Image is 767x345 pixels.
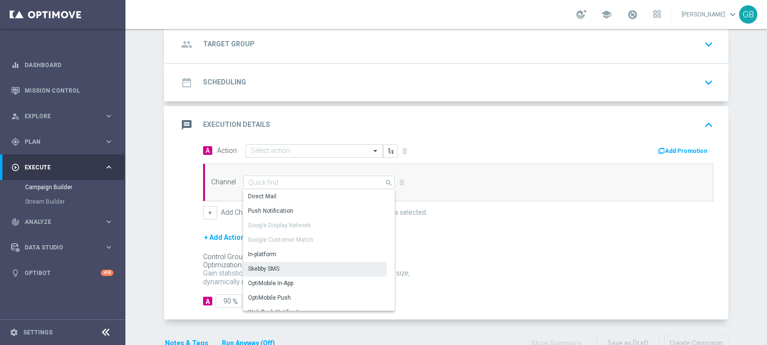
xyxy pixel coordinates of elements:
[25,260,101,286] a: Optibot
[203,40,255,49] h2: Target Group
[657,146,711,156] button: Add Promotion
[101,270,113,276] div: +10
[700,73,717,92] button: keyboard_arrow_down
[700,116,717,134] button: keyboard_arrow_up
[104,217,113,226] i: keyboard_arrow_right
[211,178,236,186] label: Channel
[11,138,114,146] button: gps_fixed Plan keyboard_arrow_right
[203,146,212,155] span: A
[178,35,717,54] div: group Target Group keyboard_arrow_down
[25,52,113,78] a: Dashboard
[178,73,717,92] div: date_range Scheduling keyboard_arrow_down
[243,248,387,262] div: Press SPACE to select this row.
[11,269,20,277] i: lightbulb
[243,305,387,320] div: Press SPACE to select this row.
[11,112,114,120] button: person_search Explore keyboard_arrow_right
[10,328,18,337] i: settings
[11,52,113,78] div: Dashboard
[11,61,20,69] i: equalizer
[11,112,20,121] i: person_search
[243,276,387,291] div: Press SPACE to select this row.
[243,219,387,233] div: Press SPACE to select this row.
[23,330,53,335] a: Settings
[11,260,113,286] div: Optibot
[104,137,113,146] i: keyboard_arrow_right
[243,204,387,219] div: Press SPACE to select this row.
[11,163,20,172] i: play_circle_outline
[25,183,100,191] a: Campaign Builder
[104,163,113,172] i: keyboard_arrow_right
[248,308,310,317] div: Web Push Notifications
[11,218,114,226] button: track_changes Analyze keyboard_arrow_right
[11,218,20,226] i: track_changes
[11,61,114,69] button: equalizer Dashboard
[217,147,237,155] label: Action
[203,232,246,244] button: + Add Action
[11,164,114,171] button: play_circle_outline Execute keyboard_arrow_right
[700,35,717,54] button: keyboard_arrow_down
[11,138,20,146] i: gps_fixed
[178,74,195,91] i: date_range
[25,165,104,170] span: Execute
[601,9,612,20] span: school
[248,235,313,244] div: Google Customer Match
[11,87,114,95] button: Mission Control
[11,243,104,252] div: Data Studio
[25,245,104,250] span: Data Studio
[25,139,104,145] span: Plan
[248,293,291,302] div: OptiMobile Push
[248,192,276,201] div: Direct Mail
[11,244,114,251] button: Data Studio keyboard_arrow_right
[243,176,395,189] input: Quick find
[11,163,104,172] div: Execute
[25,198,100,206] a: Stream Builder
[248,207,293,215] div: Push Notification
[203,206,217,220] button: +
[11,138,104,146] div: Plan
[25,78,113,103] a: Mission Control
[203,253,284,269] div: Control Group Optimization
[178,36,195,53] i: group
[739,5,757,24] div: GB
[178,116,195,134] i: message
[11,218,104,226] div: Analyze
[243,190,387,204] div: Press SPACE to select this row.
[25,194,124,209] div: Stream Builder
[203,120,270,129] h2: Execution Details
[701,118,716,132] i: keyboard_arrow_up
[203,78,246,87] h2: Scheduling
[11,112,104,121] div: Explore
[701,37,716,52] i: keyboard_arrow_down
[233,298,238,306] span: %
[243,262,387,276] div: Press SPACE to select this row.
[203,297,212,305] div: A
[701,75,716,90] i: keyboard_arrow_down
[178,116,717,134] div: message Execution Details keyboard_arrow_up
[25,180,124,194] div: Campaign Builder
[104,111,113,121] i: keyboard_arrow_right
[248,279,293,288] div: OptiMobile In-App
[25,219,104,225] span: Analyze
[385,177,394,187] i: search
[248,250,276,259] div: In-platform
[11,269,114,277] button: lightbulb Optibot +10
[243,291,387,305] div: Press SPACE to select this row.
[727,9,738,20] span: keyboard_arrow_down
[248,221,311,230] div: Google Display Network
[11,78,113,103] div: Mission Control
[243,233,387,248] div: Press SPACE to select this row.
[104,243,113,252] i: keyboard_arrow_right
[681,7,739,22] a: [PERSON_NAME]keyboard_arrow_down
[248,264,279,273] div: Skebby SMS
[25,113,104,119] span: Explore
[221,208,259,217] label: Add Channel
